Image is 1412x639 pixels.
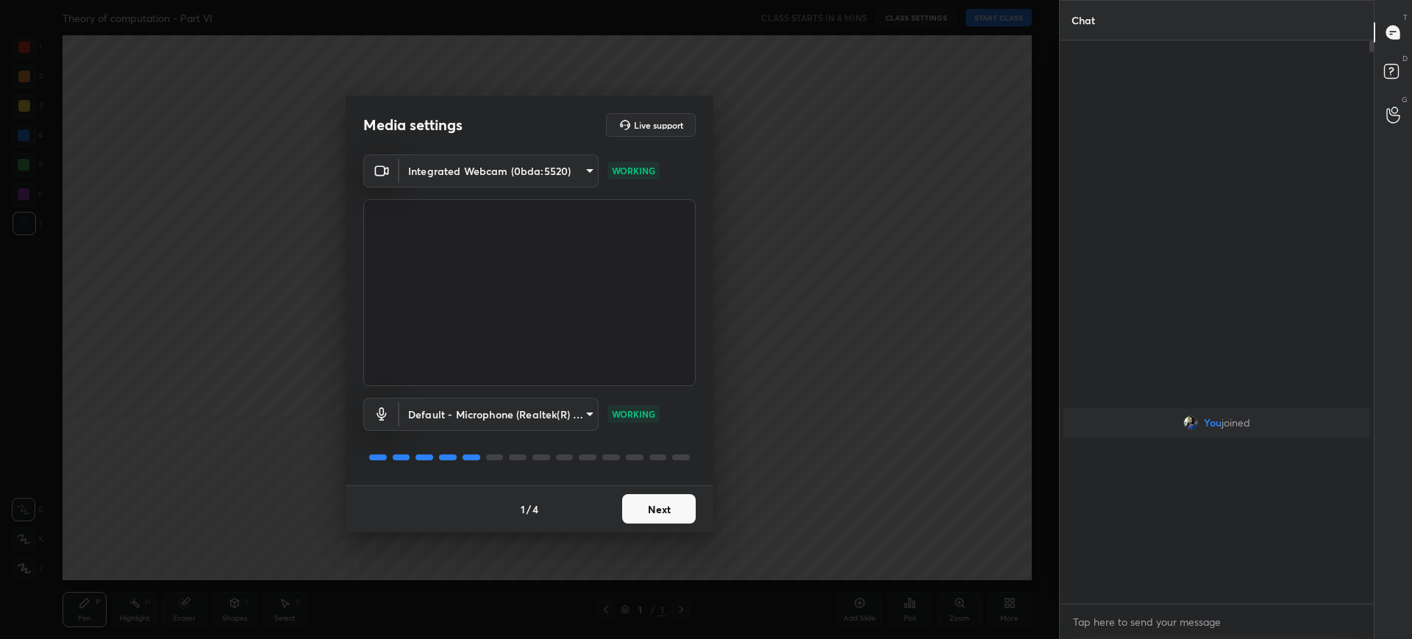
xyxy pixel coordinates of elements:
p: G [1402,94,1408,105]
h4: 1 [521,501,525,517]
div: Integrated Webcam (0bda:5520) [399,398,599,431]
h4: 4 [532,501,538,517]
p: T [1403,12,1408,23]
p: WORKING [612,407,655,421]
button: Next [622,494,696,524]
h2: Media settings [363,115,463,135]
p: WORKING [612,164,655,177]
h4: / [527,501,531,517]
span: joined [1222,417,1250,429]
p: Chat [1060,1,1107,40]
h5: Live support [634,121,683,129]
img: 687005c0829143fea9909265324df1f4.png [1183,415,1198,430]
div: grid [1060,405,1374,440]
p: D [1402,53,1408,64]
div: Integrated Webcam (0bda:5520) [399,154,599,188]
span: You [1204,417,1222,429]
